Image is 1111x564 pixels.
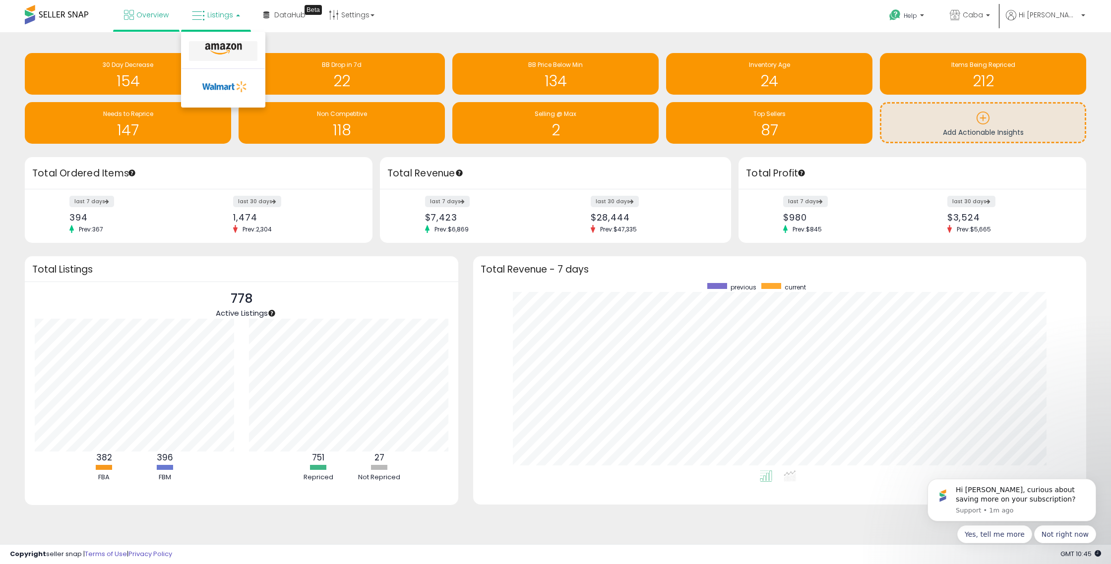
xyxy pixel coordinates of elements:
[885,73,1081,89] h1: 212
[25,53,231,95] a: 30 Day Decrease 154
[103,60,153,69] span: 30 Day Decrease
[128,549,172,559] a: Privacy Policy
[425,212,548,223] div: $7,423
[881,104,1085,142] a: Add Actionable Insights
[136,10,169,20] span: Overview
[312,451,324,463] b: 751
[233,196,281,207] label: last 30 days
[32,266,451,273] h3: Total Listings
[267,309,276,318] div: Tooltip anchor
[216,289,268,308] p: 778
[274,10,306,20] span: DataHub
[731,283,756,291] span: previous
[783,212,905,223] div: $980
[239,53,445,95] a: BB Drop in 7d 22
[74,473,134,482] div: FBA
[591,196,639,207] label: last 30 days
[943,127,1024,137] span: Add Actionable Insights
[951,60,1015,69] span: Items Being Repriced
[244,73,440,89] h1: 22
[96,451,112,463] b: 382
[880,53,1086,95] a: Items Being Repriced 212
[85,549,127,559] a: Terms of Use
[746,167,1079,180] h3: Total Profit
[244,122,440,138] h1: 118
[457,122,654,138] h1: 2
[749,60,790,69] span: Inventory Age
[350,473,409,482] div: Not Repriced
[233,212,355,223] div: 1,474
[32,167,365,180] h3: Total Ordered Items
[455,169,464,177] div: Tooltip anchor
[157,451,173,463] b: 396
[797,169,806,177] div: Tooltip anchor
[305,5,322,15] div: Tooltip anchor
[666,53,872,95] a: Inventory Age 24
[239,102,445,144] a: Non Competitive 118
[387,167,724,180] h3: Total Revenue
[10,550,172,559] div: seller snap | |
[374,451,384,463] b: 27
[103,110,153,118] span: Needs to Reprice
[528,60,583,69] span: BB Price Below Min
[127,169,136,177] div: Tooltip anchor
[425,196,470,207] label: last 7 days
[963,10,983,20] span: Caba
[671,122,867,138] h1: 87
[69,212,191,223] div: 394
[783,196,828,207] label: last 7 days
[452,102,659,144] a: Selling @ Max 2
[785,283,806,291] span: current
[30,122,226,138] h1: 147
[69,196,114,207] label: last 7 days
[591,212,714,223] div: $28,444
[238,225,277,233] span: Prev: 2,304
[25,102,231,144] a: Needs to Reprice 147
[1019,10,1078,20] span: Hi [PERSON_NAME]
[74,225,108,233] span: Prev: 367
[135,473,195,482] div: FBM
[10,549,46,559] strong: Copyright
[753,110,786,118] span: Top Sellers
[952,225,996,233] span: Prev: $5,665
[535,110,576,118] span: Selling @ Max
[207,10,233,20] span: Listings
[322,60,362,69] span: BB Drop in 7d
[881,1,934,32] a: Help
[216,308,268,318] span: Active Listings
[317,110,367,118] span: Non Competitive
[595,225,642,233] span: Prev: $47,335
[481,266,1079,273] h3: Total Revenue - 7 days
[666,102,872,144] a: Top Sellers 87
[30,73,226,89] h1: 154
[289,473,348,482] div: Repriced
[947,212,1069,223] div: $3,524
[452,53,659,95] a: BB Price Below Min 134
[457,73,654,89] h1: 134
[1006,10,1085,32] a: Hi [PERSON_NAME]
[788,225,827,233] span: Prev: $845
[671,73,867,89] h1: 24
[430,225,474,233] span: Prev: $6,869
[889,9,901,21] i: Get Help
[904,11,917,20] span: Help
[947,196,995,207] label: last 30 days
